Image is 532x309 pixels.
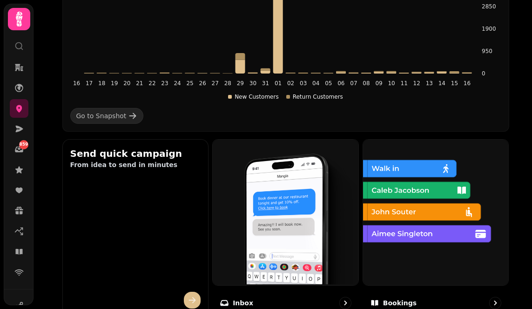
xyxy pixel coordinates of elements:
img: Inbox [212,139,357,284]
tspan: 1900 [482,26,496,32]
tspan: 01 [274,80,281,87]
tspan: 27 [211,80,218,87]
tspan: 21 [136,80,143,87]
tspan: 31 [262,80,269,87]
tspan: 26 [199,80,206,87]
tspan: 14 [438,80,445,87]
p: Inbox [233,298,253,308]
tspan: 29 [236,80,243,87]
svg: go to [341,298,350,308]
tspan: 950 [482,48,492,54]
div: New Customers [228,93,279,101]
tspan: 22 [148,80,155,87]
tspan: 0 [482,70,485,77]
tspan: 16 [463,80,470,87]
tspan: 23 [161,80,168,87]
tspan: 2850 [482,3,496,10]
span: 859 [20,141,28,148]
tspan: 24 [174,80,181,87]
tspan: 19 [111,80,118,87]
tspan: 30 [249,80,256,87]
tspan: 06 [337,80,344,87]
tspan: 08 [363,80,370,87]
tspan: 11 [400,80,407,87]
tspan: 05 [325,80,332,87]
tspan: 16 [73,80,80,87]
tspan: 18 [98,80,105,87]
p: From idea to send in minutes [70,160,201,169]
tspan: 28 [224,80,231,87]
tspan: 07 [350,80,357,87]
tspan: 10 [388,80,395,87]
a: Go to Snapshot [70,108,144,124]
tspan: 13 [425,80,432,87]
tspan: 17 [85,80,92,87]
tspan: 25 [186,80,193,87]
tspan: 15 [451,80,458,87]
h2: Send quick campaign [70,147,201,160]
tspan: 12 [413,80,420,87]
tspan: 04 [312,80,319,87]
tspan: 02 [287,80,294,87]
tspan: 20 [123,80,130,87]
tspan: 03 [300,80,307,87]
div: Go to Snapshot [76,111,127,121]
img: Bookings [362,139,508,284]
div: Return Customers [286,93,343,101]
svg: go to [491,298,500,308]
a: 859 [10,140,28,159]
p: Bookings [383,298,417,308]
tspan: 09 [375,80,382,87]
